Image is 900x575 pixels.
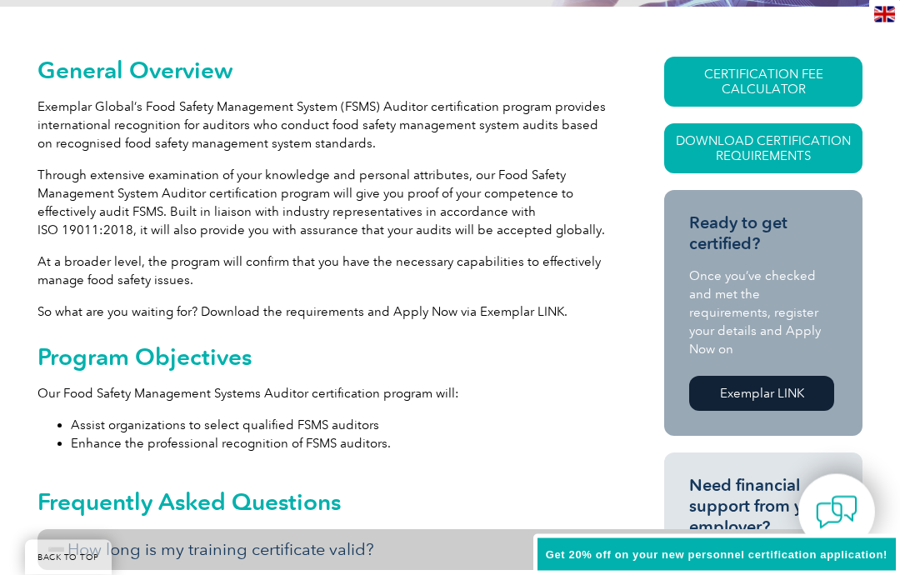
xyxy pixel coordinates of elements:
[816,492,857,533] img: contact-chat.png
[37,167,615,240] p: Through extensive examination of your knowledge and personal attributes, our Food Safety Manageme...
[37,57,615,84] h2: General Overview
[689,377,834,412] a: Exemplar LINK
[37,253,615,290] p: At a broader level, the program will confirm that you have the necessary capabilities to effectiv...
[664,124,862,174] a: Download Certification Requirements
[37,489,862,516] h2: Frequently Asked Questions
[37,530,862,571] h3: How long is my training certificate valid?
[689,213,837,255] h3: Ready to get certified?
[546,548,887,561] span: Get 20% off on your new personnel certification application!
[37,344,615,371] h2: Program Objectives
[71,417,615,435] li: Assist organizations to select qualified FSMS auditors
[664,57,862,107] a: CERTIFICATION FEE CALCULATOR
[689,267,837,359] p: Once you’ve checked and met the requirements, register your details and Apply Now on
[25,540,112,575] a: BACK TO TOP
[37,98,615,153] p: Exemplar Global’s Food Safety Management System (FSMS) Auditor certification program provides int...
[71,435,615,453] li: Enhance the professional recognition of FSMS auditors.
[37,303,615,322] p: So what are you waiting for? Download the requirements and Apply Now via Exemplar LINK.
[37,385,615,403] p: Our Food Safety Management Systems Auditor certification program will:
[874,7,895,22] img: en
